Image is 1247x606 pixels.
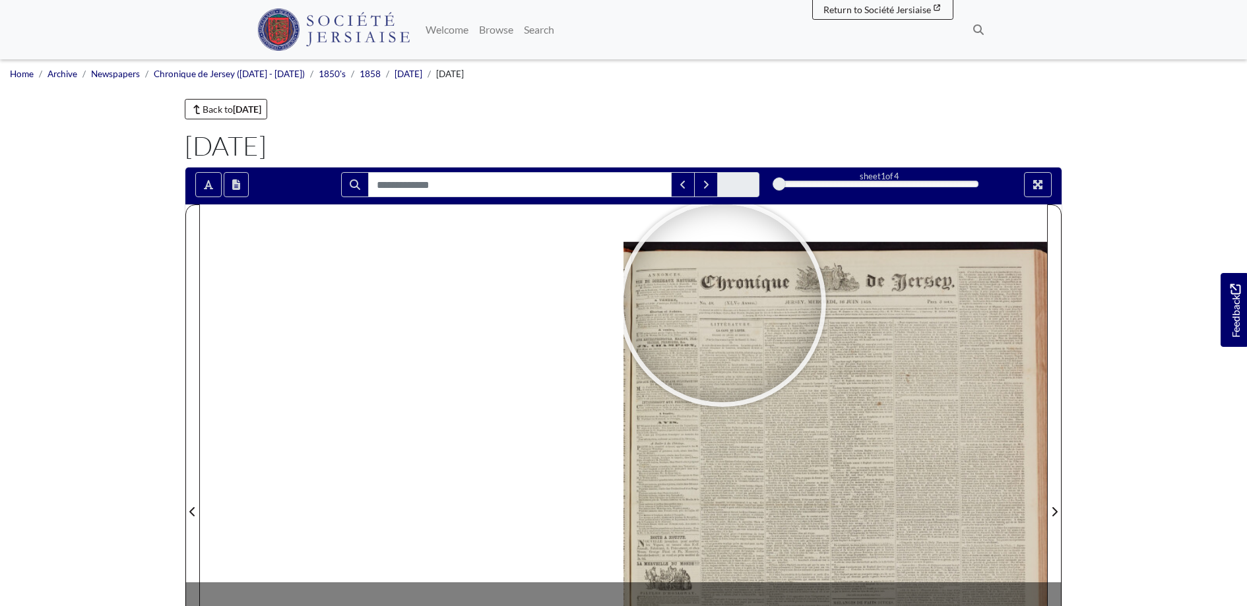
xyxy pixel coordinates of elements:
img: Société Jersiaise [257,9,410,51]
a: Browse [474,16,519,43]
a: 1850's [319,69,346,79]
button: Previous Match [671,172,695,197]
span: Feedback [1227,284,1243,337]
a: Archive [48,69,77,79]
a: Would you like to provide feedback? [1221,273,1247,347]
strong: [DATE] [233,104,261,115]
a: Home [10,69,34,79]
span: [DATE] [436,69,464,79]
button: Search [341,172,369,197]
span: Return to Société Jersiaise [823,4,931,15]
a: 1858 [360,69,381,79]
a: [DATE] [395,69,422,79]
a: Welcome [420,16,474,43]
h1: [DATE] [185,130,1062,162]
a: Société Jersiaise logo [257,5,410,54]
div: sheet of 4 [779,170,978,183]
button: Open transcription window [224,172,249,197]
a: Back to[DATE] [185,99,267,119]
a: Newspapers [91,69,140,79]
a: Chronique de Jersey ([DATE] - [DATE]) [154,69,305,79]
button: Toggle text selection (Alt+T) [195,172,222,197]
input: Search for [368,172,672,197]
button: Full screen mode [1024,172,1052,197]
button: Next Match [694,172,718,197]
a: Search [519,16,560,43]
span: 1 [881,171,885,181]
